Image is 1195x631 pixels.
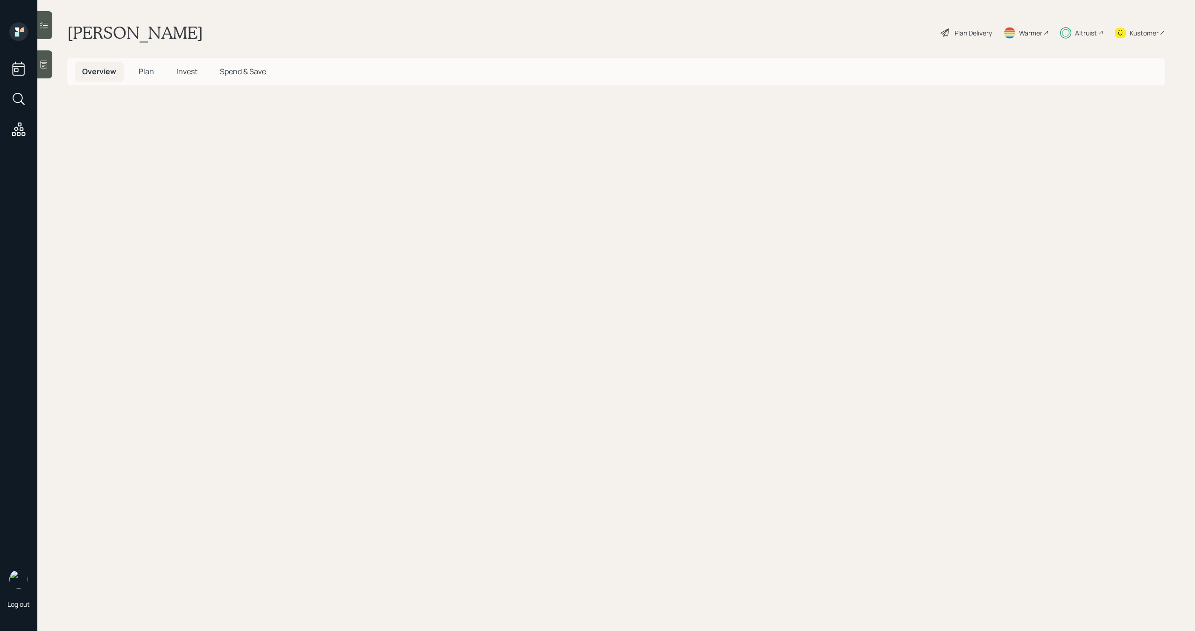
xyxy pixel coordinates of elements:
[176,66,197,77] span: Invest
[1019,28,1042,38] div: Warmer
[82,66,116,77] span: Overview
[67,22,203,43] h1: [PERSON_NAME]
[220,66,266,77] span: Spend & Save
[9,570,28,589] img: michael-russo-headshot.png
[1075,28,1097,38] div: Altruist
[955,28,992,38] div: Plan Delivery
[7,600,30,609] div: Log out
[139,66,154,77] span: Plan
[1130,28,1159,38] div: Kustomer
